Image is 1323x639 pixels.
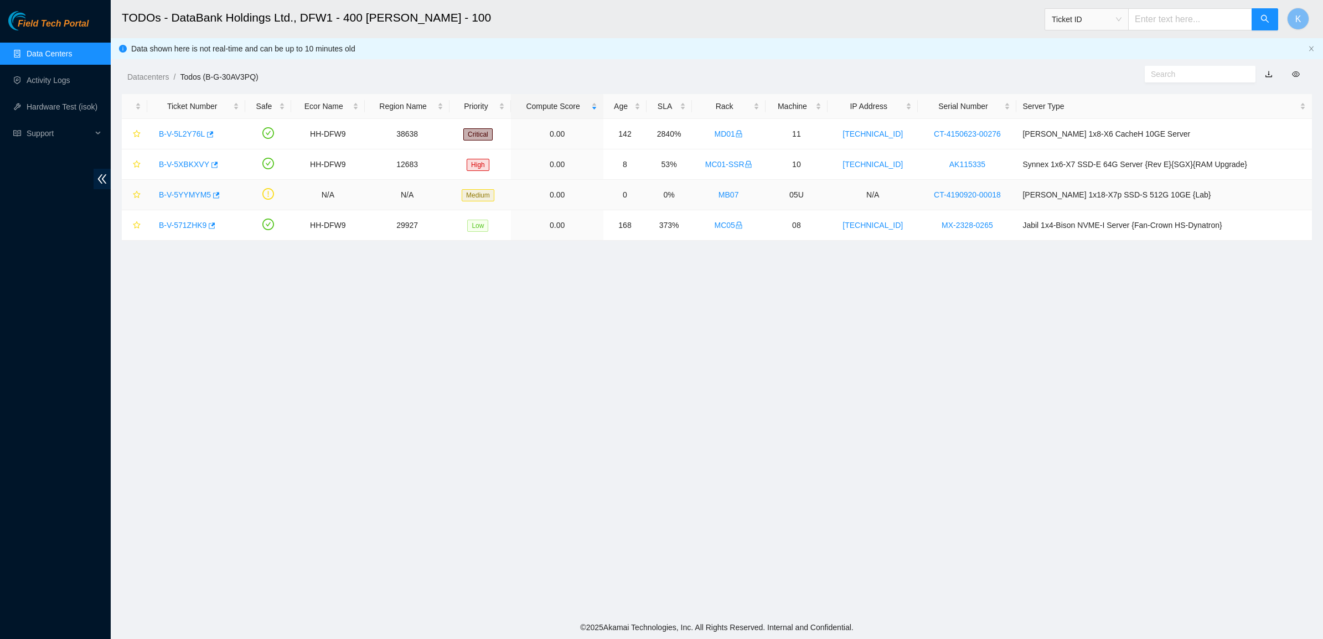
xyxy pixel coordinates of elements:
td: HH-DFW9 [291,210,365,241]
footer: © 2025 Akamai Technologies, Inc. All Rights Reserved. Internal and Confidential. [111,616,1323,639]
span: star [133,160,141,169]
span: Medium [462,189,494,201]
span: eye [1292,70,1300,78]
span: check-circle [262,158,274,169]
td: 373% [647,210,692,241]
a: [TECHNICAL_ID] [843,221,903,230]
span: K [1295,12,1301,26]
button: close [1308,45,1315,53]
span: Support [27,122,92,144]
a: CT-4190920-00018 [934,190,1001,199]
a: download [1265,70,1273,79]
span: High [467,159,489,171]
button: download [1257,65,1281,83]
input: Search [1151,68,1241,80]
span: close [1308,45,1315,52]
span: lock [735,221,743,229]
td: Jabil 1x4-Bison NVME-I Server {Fan-Crown HS-Dynatron} [1016,210,1312,241]
td: 0 [603,180,646,210]
span: Field Tech Portal [18,19,89,29]
a: Activity Logs [27,76,70,85]
td: HH-DFW9 [291,149,365,180]
a: B-V-5L2Y76L [159,129,205,138]
input: Enter text here... [1128,8,1252,30]
td: Synnex 1x6-X7 SSD-E 64G Server {Rev E}{SGX}{RAM Upgrade} [1016,149,1312,180]
span: lock [735,130,743,138]
a: B-V-571ZHK9 [159,221,206,230]
td: 29927 [365,210,449,241]
td: 11 [766,119,828,149]
a: Akamai TechnologiesField Tech Portal [8,20,89,34]
a: Datacenters [127,72,169,81]
td: 142 [603,119,646,149]
td: 0.00 [511,149,604,180]
span: lock [745,160,752,168]
a: B-V-5XBKXVY [159,160,209,169]
span: star [133,221,141,230]
td: 05U [766,180,828,210]
button: star [128,155,141,173]
td: 38638 [365,119,449,149]
button: star [128,216,141,234]
a: [TECHNICAL_ID] [843,129,903,138]
span: Low [467,220,488,232]
span: star [133,191,141,200]
td: 0.00 [511,119,604,149]
td: 0% [647,180,692,210]
a: MB07 [719,190,739,199]
button: K [1287,8,1309,30]
td: N/A [365,180,449,210]
a: MX-2328-0265 [942,221,993,230]
span: search [1260,14,1269,25]
img: Akamai Technologies [8,11,56,30]
td: 2840% [647,119,692,149]
a: B-V-5YYMYM5 [159,190,211,199]
td: N/A [291,180,365,210]
a: [TECHNICAL_ID] [843,160,903,169]
a: Todos (B-G-30AV3PQ) [180,72,258,81]
button: search [1252,8,1278,30]
td: 12683 [365,149,449,180]
td: 168 [603,210,646,241]
a: AK115335 [949,160,985,169]
td: 0.00 [511,210,604,241]
a: CT-4150623-00276 [934,129,1001,138]
span: Critical [463,128,493,141]
td: 8 [603,149,646,180]
td: [PERSON_NAME] 1x18-X7p SSD-S 512G 10GE {Lab} [1016,180,1312,210]
td: 08 [766,210,828,241]
span: check-circle [262,127,274,139]
td: HH-DFW9 [291,119,365,149]
td: 53% [647,149,692,180]
span: exclamation-circle [262,188,274,200]
span: read [13,129,21,137]
span: check-circle [262,219,274,230]
a: MD01lock [714,129,742,138]
a: Data Centers [27,49,72,58]
td: N/A [828,180,918,210]
a: Hardware Test (isok) [27,102,97,111]
td: 0.00 [511,180,604,210]
a: MC05lock [714,221,742,230]
td: 10 [766,149,828,180]
a: MC01-SSRlock [705,160,752,169]
span: star [133,130,141,139]
button: star [128,186,141,204]
span: / [173,72,175,81]
td: [PERSON_NAME] 1x8-X6 CacheH 10GE Server [1016,119,1312,149]
button: star [128,125,141,143]
span: Ticket ID [1052,11,1122,28]
span: double-left [94,169,111,189]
